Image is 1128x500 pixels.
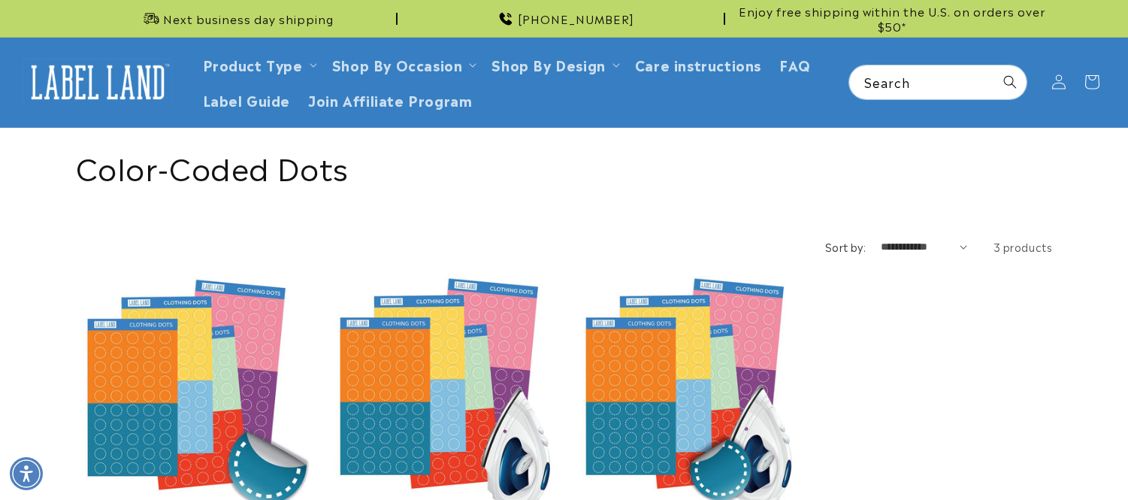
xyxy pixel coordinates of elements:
[993,239,1053,254] span: 3 products
[10,457,43,490] div: Accessibility Menu
[770,47,820,82] a: FAQ
[194,47,323,82] summary: Product Type
[779,56,811,73] span: FAQ
[203,54,303,74] a: Product Type
[299,82,481,117] a: Join Affiliate Program
[23,59,173,105] img: Label Land
[482,47,625,82] summary: Shop By Design
[203,91,291,108] span: Label Guide
[812,429,1113,485] iframe: Gorgias Floating Chat
[993,65,1027,98] button: Search
[491,54,605,74] a: Shop By Design
[518,11,634,26] span: [PHONE_NUMBER]
[626,47,770,82] a: Care instructions
[17,53,179,111] a: Label Land
[323,47,483,82] summary: Shop By Occasion
[635,56,761,73] span: Care instructions
[332,56,463,73] span: Shop By Occasion
[731,4,1053,33] span: Enjoy free shipping within the U.S. on orders over $50*
[825,239,866,254] label: Sort by:
[163,11,334,26] span: Next business day shipping
[76,147,1053,186] h1: Color-Coded Dots
[308,91,472,108] span: Join Affiliate Program
[194,82,300,117] a: Label Guide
